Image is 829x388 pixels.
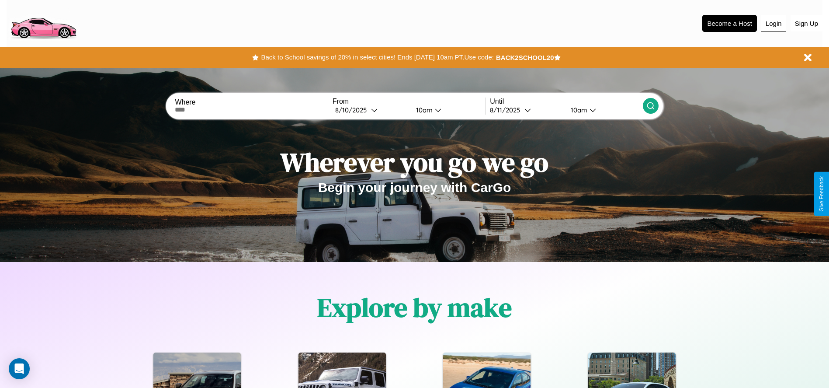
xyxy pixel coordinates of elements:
button: Become a Host [702,15,757,32]
label: Where [175,98,327,106]
div: 10am [566,106,590,114]
b: BACK2SCHOOL20 [496,54,554,61]
div: Open Intercom Messenger [9,358,30,379]
div: 8 / 10 / 2025 [335,106,371,114]
img: logo [7,4,80,41]
button: Sign Up [791,15,822,31]
label: From [333,98,485,105]
label: Until [490,98,642,105]
h1: Explore by make [317,290,512,325]
button: 10am [564,105,643,115]
div: Give Feedback [819,176,825,212]
button: Login [761,15,786,32]
button: 8/10/2025 [333,105,409,115]
div: 8 / 11 / 2025 [490,106,524,114]
button: 10am [409,105,486,115]
div: 10am [412,106,435,114]
button: Back to School savings of 20% in select cities! Ends [DATE] 10am PT.Use code: [259,51,496,63]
